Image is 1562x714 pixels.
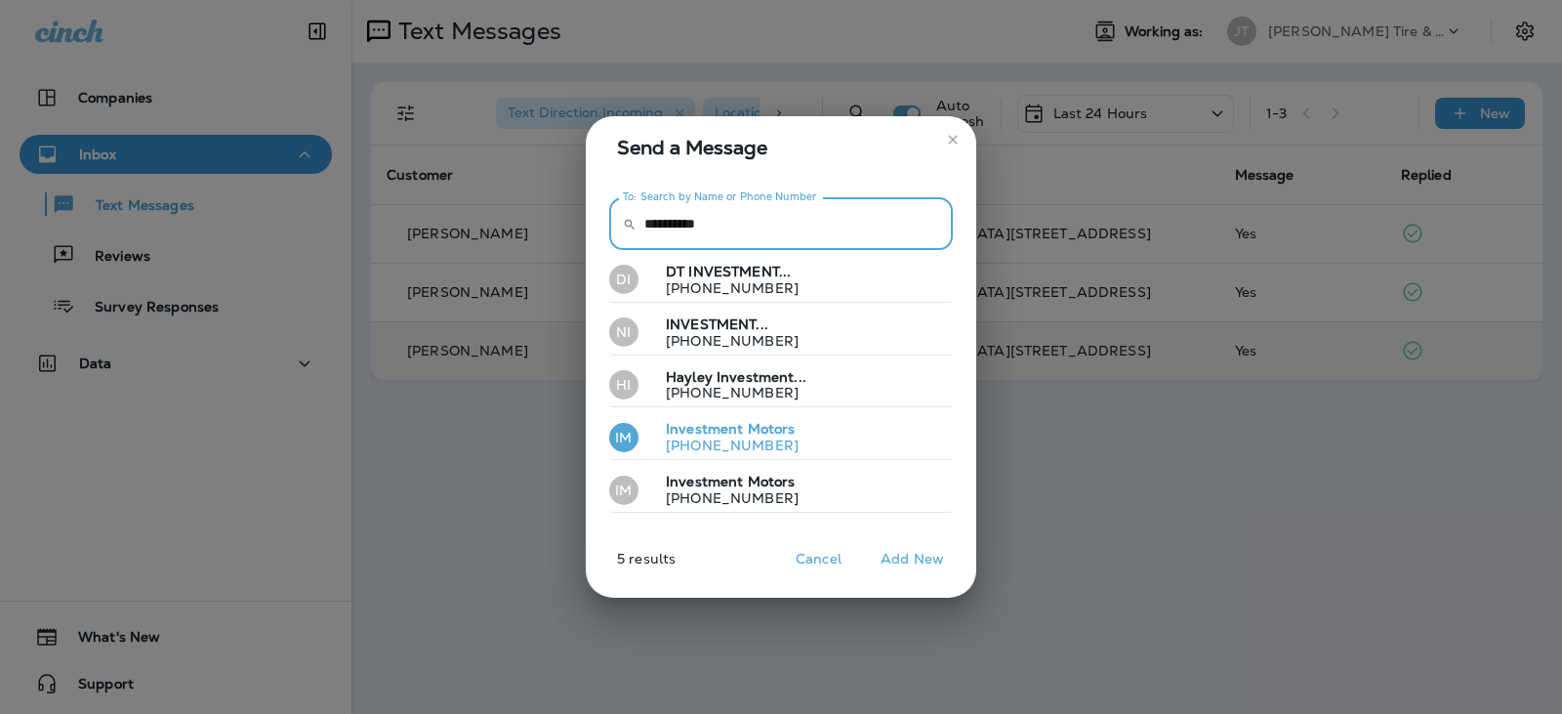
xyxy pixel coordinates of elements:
div: DI [609,265,638,294]
span: Send a Message [617,132,953,163]
p: [PHONE_NUMBER] [650,280,799,296]
span: INVESTMENT... [666,315,768,333]
button: HIHayley Investment...[PHONE_NUMBER] [609,363,953,408]
button: IMInvestment Motors[PHONE_NUMBER] [609,415,953,460]
p: [PHONE_NUMBER] [650,490,799,506]
p: [PHONE_NUMBER] [650,385,806,400]
button: IMInvestment Motors[PHONE_NUMBER] [609,468,953,513]
button: DIDT INVESTMENT...[PHONE_NUMBER] [609,258,953,303]
label: To: Search by Name or Phone Number [623,189,817,204]
span: INVESTMENT... [688,263,791,280]
span: Investment... [717,368,806,386]
p: 5 results [578,551,676,582]
span: Motors [748,420,796,438]
button: Add New [871,544,954,574]
div: NI [609,317,638,347]
p: [PHONE_NUMBER] [650,438,799,453]
div: IM [609,423,638,452]
span: Investment [666,473,743,490]
button: Cancel [782,544,855,574]
span: DT [666,263,684,280]
div: HI [609,370,638,399]
div: IM [609,476,638,505]
button: NI INVESTMENT...[PHONE_NUMBER] [609,311,953,356]
p: [PHONE_NUMBER] [650,333,799,349]
span: Motors [748,473,796,490]
span: Hayley [666,368,713,386]
button: close [937,124,968,155]
span: Investment [666,420,743,438]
